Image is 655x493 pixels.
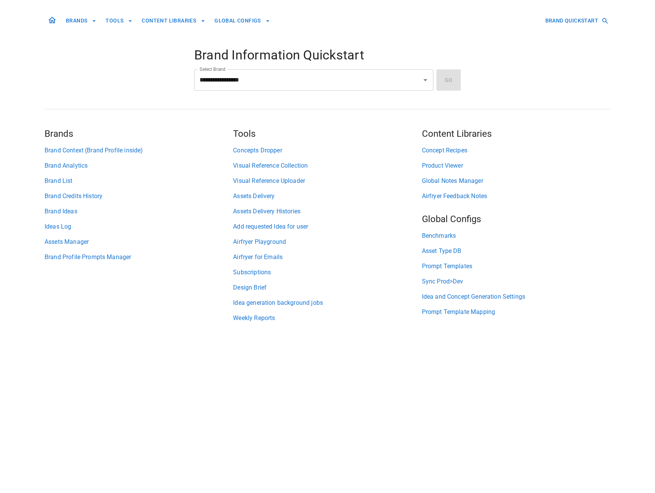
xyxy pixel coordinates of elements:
[102,14,136,28] button: TOOLS
[233,253,422,262] a: Airfryer for Emails
[422,176,610,186] a: Global Notes Manager
[45,192,233,201] a: Brand Credits History
[233,298,422,307] a: Idea generation background jobs
[233,161,422,170] a: Visual Reference Collection
[45,207,233,216] a: Brand Ideas
[45,237,233,247] a: Assets Manager
[45,176,233,186] a: Brand List
[422,262,610,271] a: Prompt Templates
[422,247,610,256] a: Asset Type DB
[420,75,431,85] button: Open
[45,128,233,140] h5: Brands
[45,222,233,231] a: Ideas Log
[233,192,422,201] a: Assets Delivery
[200,66,225,72] label: Select Brand
[422,292,610,301] a: Idea and Concept Generation Settings
[422,146,610,155] a: Concept Recipes
[542,14,610,28] button: BRAND QUICKSTART
[194,47,461,63] h4: Brand Information Quickstart
[233,268,422,277] a: Subscriptions
[211,14,273,28] button: GLOBAL CONFIGS
[63,14,99,28] button: BRANDS
[233,314,422,323] a: Weekly Reports
[233,176,422,186] a: Visual Reference Uploader
[422,213,610,225] h5: Global Configs
[422,161,610,170] a: Product Viewer
[45,253,233,262] a: Brand Profile Prompts Manager
[422,231,610,240] a: Benchmarks
[233,207,422,216] a: Assets Delivery Histories
[233,146,422,155] a: Concepts Dropper
[233,222,422,231] a: Add requested Idea for user
[422,307,610,317] a: Prompt Template Mapping
[45,146,233,155] a: Brand Context (Brand Profile inside)
[233,283,422,292] a: Design Brief
[422,128,610,140] h5: Content Libraries
[45,161,233,170] a: Brand Analytics
[422,277,610,286] a: Sync Prod>Dev
[233,128,422,140] h5: Tools
[233,237,422,247] a: Airfryer Playground
[422,192,610,201] a: Airfryer Feedback Notes
[139,14,208,28] button: CONTENT LIBRARIES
